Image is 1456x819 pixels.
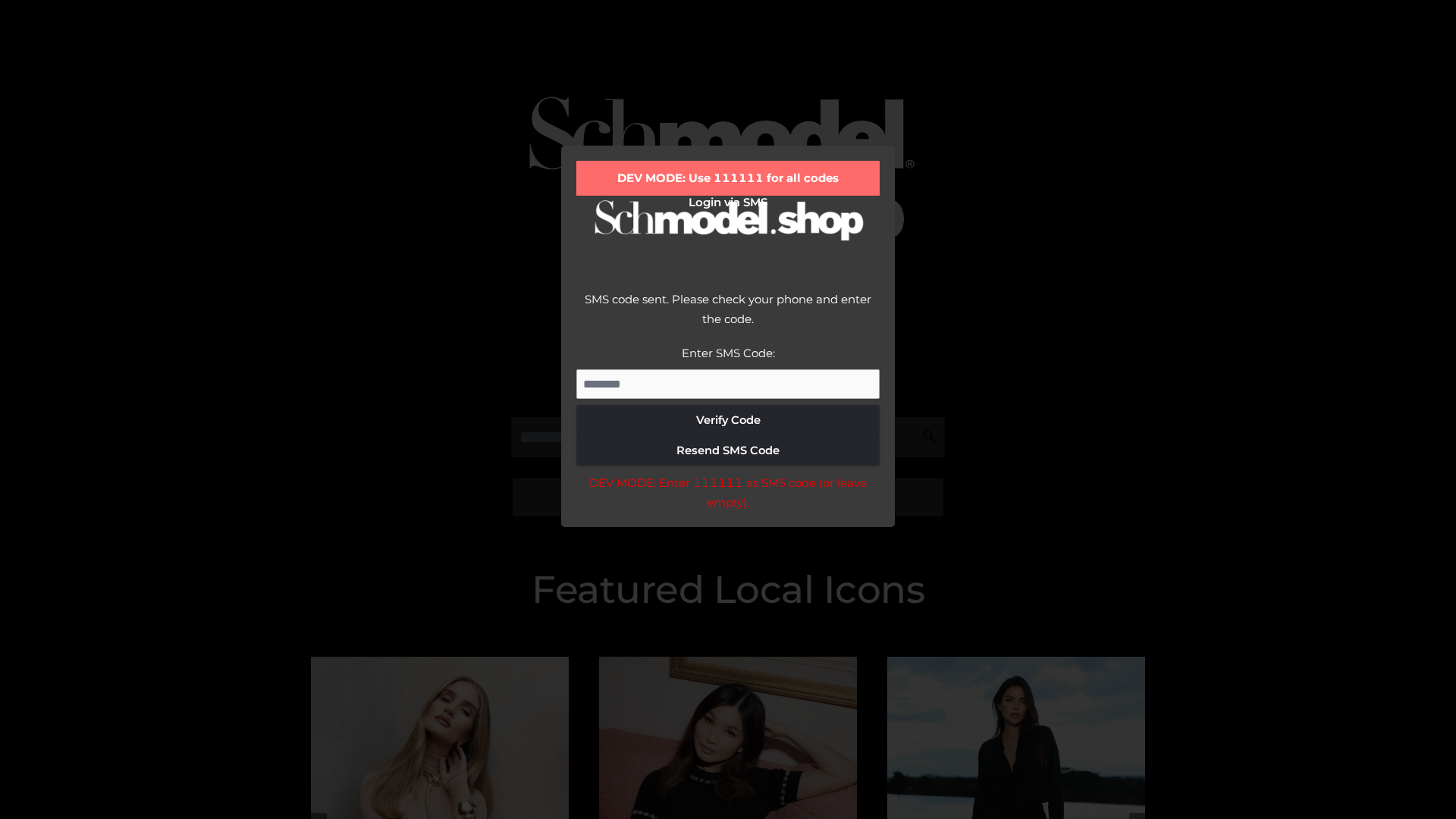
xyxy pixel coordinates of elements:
[576,161,880,196] div: DEV MODE: Use 111111 for all codes
[576,196,880,209] h2: Login via SMS
[682,346,775,360] label: Enter SMS Code:
[576,473,880,512] div: DEV MODE: Enter 111111 as SMS code (or leave empty).
[576,435,880,466] button: Resend SMS Code
[576,405,880,435] button: Verify Code
[576,290,880,344] div: SMS code sent. Please check your phone and enter the code.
